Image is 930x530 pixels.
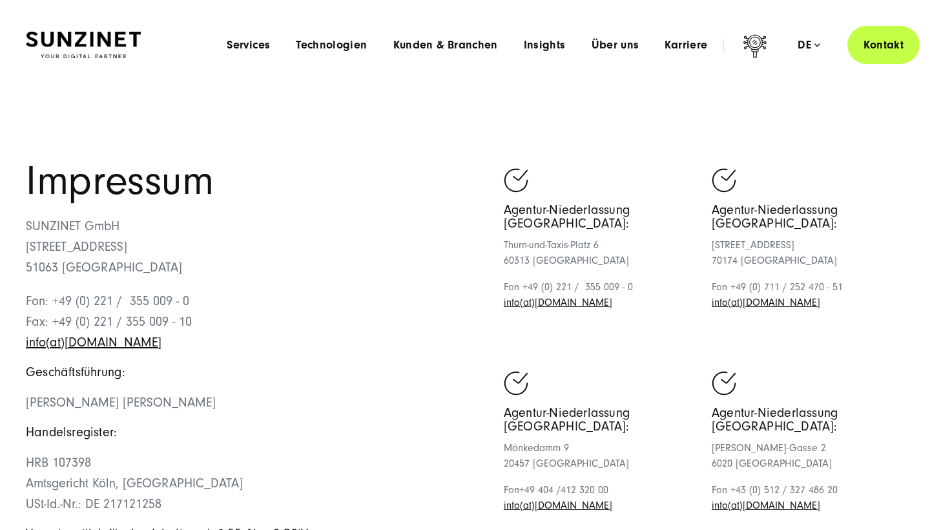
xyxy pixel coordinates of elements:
a: Services [227,39,270,52]
a: Technologien [296,39,367,52]
p: Thurn-und-Taxis-Platz 6 60313 [GEOGRAPHIC_DATA] [504,237,696,268]
img: SUNZINET Full Service Digital Agentur [26,32,141,59]
a: Schreiben Sie eine E-Mail an sunzinet [26,335,161,350]
p: Fon: +49 (0) 221 / 355 009 - 0 Fax: +49 (0) 221 / 355 009 - 10 [26,291,465,353]
a: Insights [524,39,566,52]
h5: Agentur-Niederlassung [GEOGRAPHIC_DATA]: [712,204,904,231]
a: Karriere [665,39,707,52]
a: Schreiben Sie eine E-Mail an sunzinet [504,500,612,511]
a: Schreiben Sie eine E-Mail an sunzinet [504,297,612,308]
a: Schreiben Sie eine E-Mail an sunzinet [712,500,820,511]
span: USt-Id.-Nr.: DE 217121258 [26,497,161,511]
p: Fon +43 (0) 512 / 327 486 20 [712,482,904,513]
span: +49 404 / [519,484,561,496]
a: Über uns [592,39,639,52]
p: Fon +49 (0) 221 / 355 009 - 0 [504,279,696,310]
div: de [798,39,820,52]
span: HRB 107398 [26,456,91,470]
span: [PERSON_NAME] [PERSON_NAME] [26,396,216,410]
p: Fon +49 (0) 711 / 252 470 - 51 [712,279,904,310]
p: Mönkedamm 9 20457 [GEOGRAPHIC_DATA] [504,440,696,471]
h1: Impressum [26,162,465,201]
h5: Agentur-Niederlassung [GEOGRAPHIC_DATA]: [504,407,696,434]
h5: Agentur-Niederlassung [GEOGRAPHIC_DATA]: [712,407,904,434]
p: Fon [504,482,696,513]
p: [PERSON_NAME]-Gasse 2 6020 [GEOGRAPHIC_DATA] [712,440,904,471]
span: Amtsgericht Köln, [GEOGRAPHIC_DATA] [26,476,243,491]
h5: Agentur-Niederlassung [GEOGRAPHIC_DATA]: [504,204,696,231]
span: 412 320 00 [561,484,608,496]
a: Kunden & Branchen [393,39,498,52]
a: Kontakt [847,26,920,64]
h5: Geschäftsführung: [26,366,465,379]
a: Schreiben Sie eine E-Mail an sunzinet [712,297,820,308]
p: [STREET_ADDRESS] 70174 [GEOGRAPHIC_DATA] [712,237,904,268]
p: SUNZINET GmbH [STREET_ADDRESS] 51063 [GEOGRAPHIC_DATA] [26,216,465,278]
h5: Handelsregister: [26,426,465,440]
